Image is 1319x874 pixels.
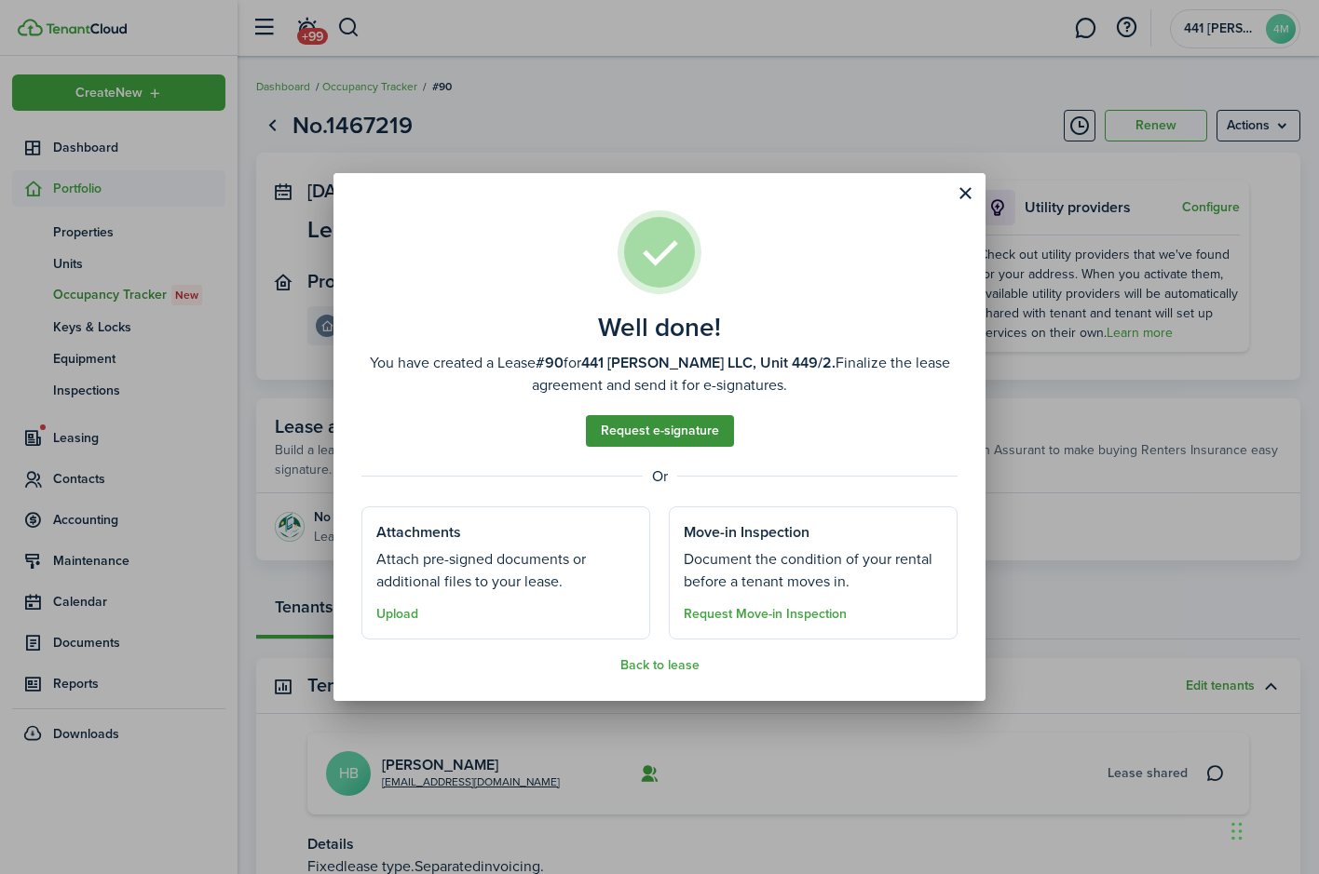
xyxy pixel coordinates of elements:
[684,548,943,593] well-done-section-description: Document the condition of your rental before a tenant moves in.
[984,647,1319,874] iframe: Chat Widget
[620,658,700,673] button: Back to lease
[684,607,847,622] button: Request Move-in Inspection
[581,352,836,373] b: 441 [PERSON_NAME] LLC, Unit 449/2.
[361,352,958,397] well-done-description: You have created a Lease for Finalize the lease agreement and send it for e-signatures.
[1231,803,1243,859] div: Drag
[361,465,958,488] well-done-separator: Or
[949,178,981,209] button: Close modal
[586,415,734,447] a: Request e-signature
[376,521,461,544] well-done-section-title: Attachments
[376,548,635,593] well-done-section-description: Attach pre-signed documents or additional files to your lease.
[536,352,564,373] b: #90
[598,313,721,343] well-done-title: Well done!
[684,521,809,544] well-done-section-title: Move-in Inspection
[376,607,418,622] button: Upload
